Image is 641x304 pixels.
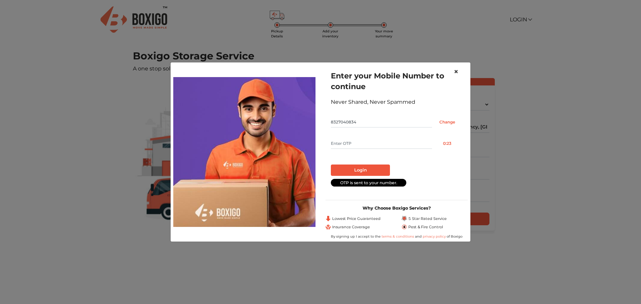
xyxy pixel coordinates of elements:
div: By signing up I accept to the and of Boxigo [326,234,468,239]
span: Lowest Price Guaranteed [332,216,381,222]
a: privacy policy [422,234,447,239]
span: Insurance Coverage [332,224,370,230]
button: 0:23 [432,138,462,149]
div: Never Shared, Never Spammed [331,98,462,106]
button: Close [448,62,464,81]
span: 5 Star Rated Service [408,216,447,222]
img: storage-img [173,77,315,227]
div: OTP is sent to your number. [331,179,406,187]
a: terms & conditions [382,234,415,239]
input: Mobile No [331,117,432,127]
span: Pest & Fire Control [408,224,443,230]
input: Change [432,117,462,127]
button: Login [331,165,390,176]
h3: Why Choose Boxigo Services? [326,206,468,211]
span: × [454,67,458,76]
input: Enter OTP [331,138,432,149]
h1: Enter your Mobile Number to continue [331,70,462,92]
